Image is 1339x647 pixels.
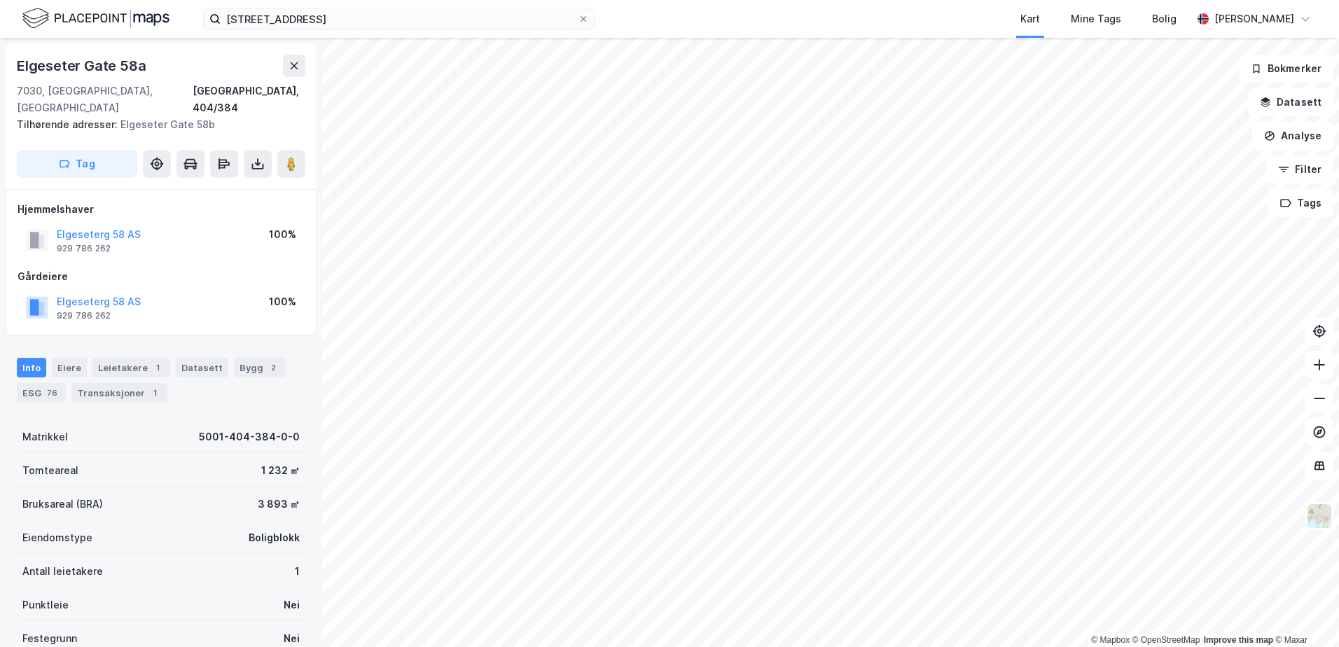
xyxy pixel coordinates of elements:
[71,383,167,403] div: Transaksjoner
[1071,11,1121,27] div: Mine Tags
[22,630,77,647] div: Festegrunn
[17,83,193,116] div: 7030, [GEOGRAPHIC_DATA], [GEOGRAPHIC_DATA]
[1214,11,1294,27] div: [PERSON_NAME]
[1266,155,1333,183] button: Filter
[22,496,103,513] div: Bruksareal (BRA)
[258,496,300,513] div: 3 893 ㎡
[1269,580,1339,647] iframe: Chat Widget
[17,358,46,377] div: Info
[284,630,300,647] div: Nei
[284,597,300,613] div: Nei
[1020,11,1040,27] div: Kart
[17,55,148,77] div: Elgeseter Gate 58a
[1091,635,1130,645] a: Mapbox
[249,529,300,546] div: Boligblokk
[151,361,165,375] div: 1
[17,150,137,178] button: Tag
[261,462,300,479] div: 1 232 ㎡
[18,201,305,218] div: Hjemmelshaver
[176,358,228,377] div: Datasett
[17,383,66,403] div: ESG
[269,293,296,310] div: 100%
[22,462,78,479] div: Tomteareal
[266,361,280,375] div: 2
[295,563,300,580] div: 1
[1152,11,1177,27] div: Bolig
[57,310,111,321] div: 929 786 262
[52,358,87,377] div: Eiere
[22,429,68,445] div: Matrikkel
[193,83,305,116] div: [GEOGRAPHIC_DATA], 404/384
[92,358,170,377] div: Leietakere
[234,358,286,377] div: Bygg
[199,429,300,445] div: 5001-404-384-0-0
[22,529,92,546] div: Eiendomstype
[17,118,120,130] span: Tilhørende adresser:
[1239,55,1333,83] button: Bokmerker
[44,386,60,400] div: 76
[18,268,305,285] div: Gårdeiere
[221,8,578,29] input: Søk på adresse, matrikkel, gårdeiere, leietakere eller personer
[269,226,296,243] div: 100%
[17,116,294,133] div: Elgeseter Gate 58b
[1248,88,1333,116] button: Datasett
[22,563,103,580] div: Antall leietakere
[1268,189,1333,217] button: Tags
[22,597,69,613] div: Punktleie
[1252,122,1333,150] button: Analyse
[1204,635,1273,645] a: Improve this map
[1269,580,1339,647] div: Kontrollprogram for chat
[57,243,111,254] div: 929 786 262
[22,6,169,31] img: logo.f888ab2527a4732fd821a326f86c7f29.svg
[1306,503,1333,529] img: Z
[1132,635,1200,645] a: OpenStreetMap
[148,386,162,400] div: 1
